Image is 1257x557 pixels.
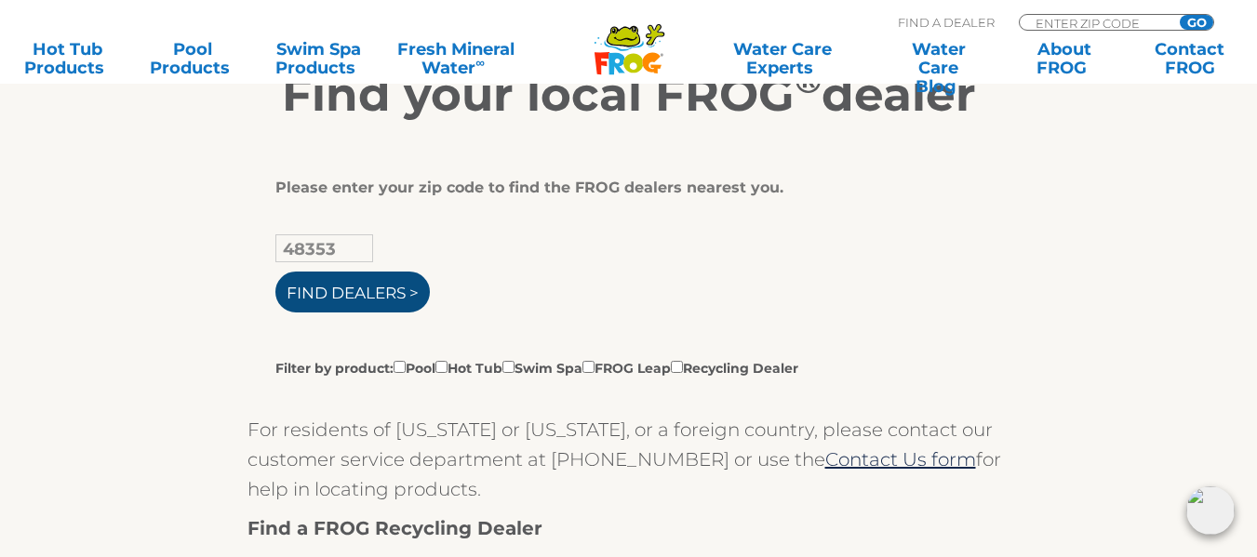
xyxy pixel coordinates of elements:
input: Find Dealers > [275,272,430,312]
a: Swim SpaProducts [270,40,368,77]
a: PoolProducts [144,40,242,77]
a: Water CareBlog [889,40,987,77]
a: Fresh MineralWater∞ [395,40,517,77]
a: Hot TubProducts [19,40,116,77]
h2: Find your local FROG dealer [57,67,1201,123]
a: Contact Us form [825,448,976,471]
input: Filter by product:PoolHot TubSwim SpaFROG LeapRecycling Dealer [671,361,683,373]
img: openIcon [1186,486,1235,535]
a: AboutFROG [1015,40,1113,77]
input: GO [1180,15,1213,30]
input: Filter by product:PoolHot TubSwim SpaFROG LeapRecycling Dealer [435,361,448,373]
input: Filter by product:PoolHot TubSwim SpaFROG LeapRecycling Dealer [582,361,595,373]
input: Filter by product:PoolHot TubSwim SpaFROG LeapRecycling Dealer [394,361,406,373]
div: Please enter your zip code to find the FROG dealers nearest you. [275,179,969,197]
strong: Find a FROG Recycling Dealer [247,517,542,539]
input: Zip Code Form [1034,15,1159,31]
a: Water CareExperts [703,40,862,77]
a: ContactFROG [1141,40,1238,77]
p: Find A Dealer [898,14,995,31]
sup: ∞ [475,55,485,70]
p: For residents of [US_STATE] or [US_STATE], or a foreign country, please contact our customer serv... [247,415,1010,504]
label: Filter by product: Pool Hot Tub Swim Spa FROG Leap Recycling Dealer [275,357,798,378]
input: Filter by product:PoolHot TubSwim SpaFROG LeapRecycling Dealer [502,361,515,373]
